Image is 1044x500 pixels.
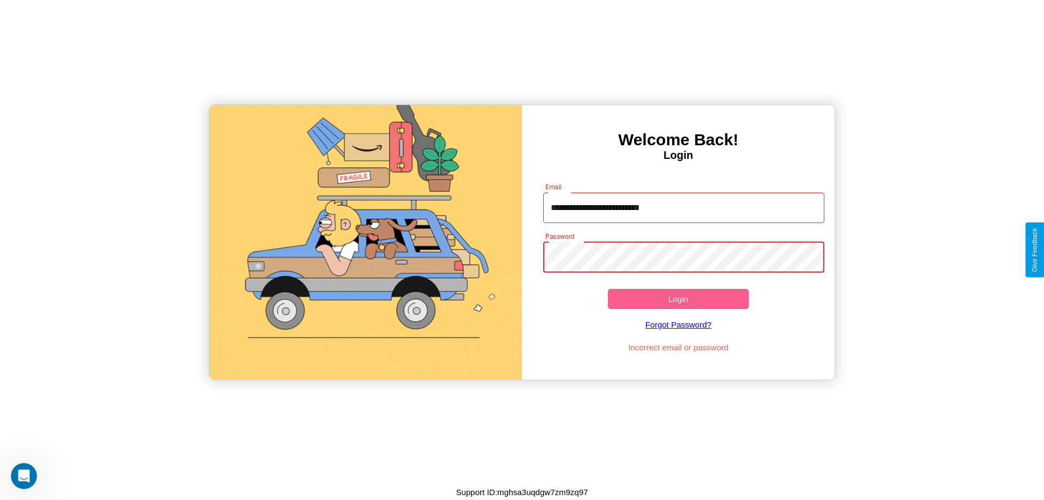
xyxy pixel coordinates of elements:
button: Login [608,289,749,309]
p: Support ID: mghsa3uqdgw7zm9zq97 [456,485,588,499]
h4: Login [522,149,835,162]
div: Give Feedback [1031,228,1039,272]
h3: Welcome Back! [522,131,835,149]
img: gif [209,105,522,380]
a: Forgot Password? [538,309,819,340]
label: Password [545,232,574,241]
iframe: Intercom live chat [11,463,37,489]
p: Incorrect email or password [538,340,819,355]
label: Email [545,182,562,192]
